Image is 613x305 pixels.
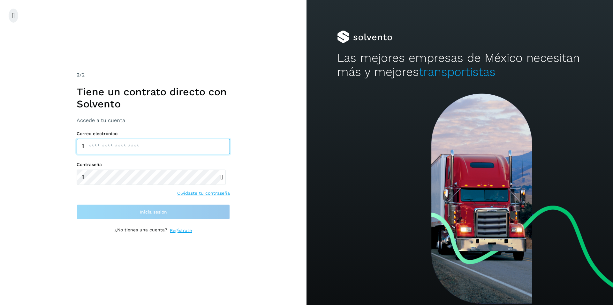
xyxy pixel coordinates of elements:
a: Regístrate [170,227,192,234]
h2: Las mejores empresas de México necesitan más y mejores [337,51,582,79]
label: Contraseña [77,162,230,167]
h1: Tiene un contrato directo con Solvento [77,86,230,110]
p: ¿No tienes una cuenta? [115,227,167,234]
label: Correo electrónico [77,131,230,136]
a: Olvidaste tu contraseña [177,190,230,197]
span: Inicia sesión [140,210,167,214]
span: transportistas [419,65,496,79]
div: /2 [77,71,230,79]
h3: Accede a tu cuenta [77,117,230,123]
button: Inicia sesión [77,204,230,220]
span: 2 [77,72,79,78]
